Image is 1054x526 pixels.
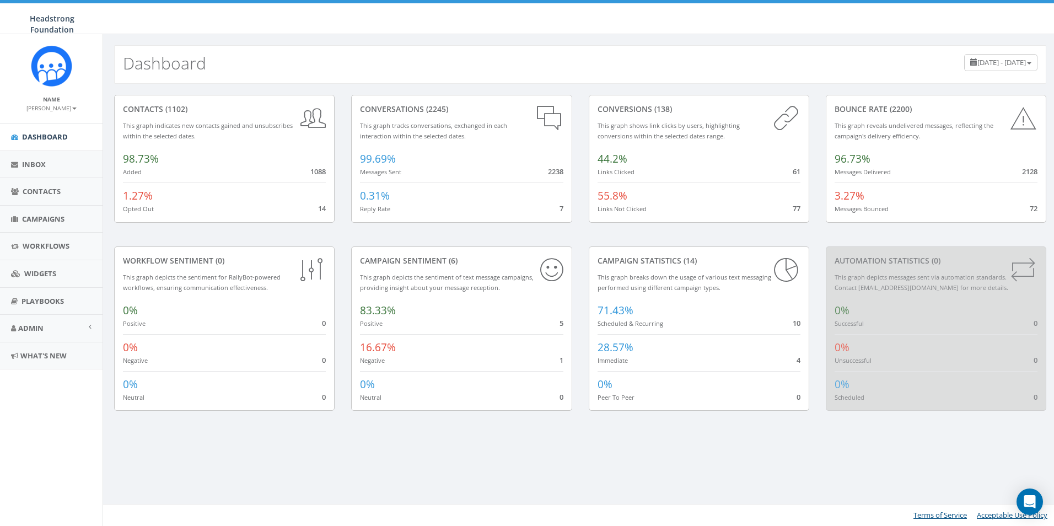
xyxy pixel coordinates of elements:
small: This graph shows link clicks by users, highlighting conversions within the selected dates range. [598,121,740,140]
span: 0% [835,340,849,355]
span: 44.2% [598,152,627,166]
span: 99.69% [360,152,396,166]
span: 16.67% [360,340,396,355]
small: This graph depicts the sentiment for RallyBot-powered workflows, ensuring communication effective... [123,273,281,292]
span: 0% [835,303,849,318]
span: 0 [1034,355,1037,365]
span: What's New [20,351,67,361]
span: 1.27% [123,189,153,203]
small: Opted Out [123,205,154,213]
span: 0 [322,392,326,402]
small: Immediate [598,356,628,364]
span: [DATE] - [DATE] [977,57,1026,67]
span: (14) [681,255,697,266]
span: (2200) [888,104,912,114]
small: Positive [123,319,146,328]
small: Links Not Clicked [598,205,647,213]
span: 0 [1034,318,1037,328]
small: Peer To Peer [598,393,634,401]
span: 4 [797,355,800,365]
div: Campaign Sentiment [360,255,563,266]
span: 55.8% [598,189,627,203]
span: (0) [213,255,224,266]
span: 28.57% [598,340,633,355]
span: 1 [560,355,563,365]
small: Positive [360,319,383,328]
a: Terms of Service [913,510,967,520]
div: Workflow Sentiment [123,255,326,266]
span: 71.43% [598,303,633,318]
small: Scheduled [835,393,864,401]
span: 96.73% [835,152,870,166]
span: 2128 [1022,167,1037,176]
span: Dashboard [22,132,68,142]
span: (1102) [163,104,187,114]
div: conversations [360,104,563,115]
small: Messages Sent [360,168,401,176]
span: Inbox [22,159,46,169]
span: (2245) [424,104,448,114]
span: 98.73% [123,152,159,166]
div: Campaign Statistics [598,255,800,266]
small: Reply Rate [360,205,390,213]
small: Name [43,95,60,103]
span: (0) [929,255,940,266]
small: Scheduled & Recurring [598,319,663,328]
span: 61 [793,167,800,176]
span: Headstrong Foundation [30,13,74,35]
div: Bounce Rate [835,104,1037,115]
span: 1088 [310,167,326,176]
span: 0% [123,303,138,318]
span: 0 [797,392,800,402]
div: Automation Statistics [835,255,1037,266]
div: contacts [123,104,326,115]
small: This graph depicts messages sent via automation standards. Contact [EMAIL_ADDRESS][DOMAIN_NAME] f... [835,273,1008,292]
small: Links Clicked [598,168,634,176]
small: This graph tracks conversations, exchanged in each interaction within the selected dates. [360,121,507,140]
small: Messages Delivered [835,168,891,176]
a: [PERSON_NAME] [26,103,77,112]
small: [PERSON_NAME] [26,104,77,112]
span: 3.27% [835,189,864,203]
span: Workflows [23,241,69,251]
span: Widgets [24,269,56,278]
span: 0% [835,377,849,391]
span: 7 [560,203,563,213]
span: Campaigns [22,214,64,224]
span: Contacts [23,186,61,196]
small: Negative [360,356,385,364]
small: This graph depicts the sentiment of text message campaigns, providing insight about your message ... [360,273,534,292]
span: 0 [322,355,326,365]
div: Open Intercom Messenger [1017,489,1043,515]
span: (138) [652,104,672,114]
span: 77 [793,203,800,213]
img: Rally_platform_Icon_1.png [31,45,72,87]
small: Negative [123,356,148,364]
small: This graph indicates new contacts gained and unsubscribes within the selected dates. [123,121,293,140]
small: This graph breaks down the usage of various text messaging performed using different campaign types. [598,273,771,292]
small: Unsuccessful [835,356,872,364]
small: Messages Bounced [835,205,889,213]
span: 72 [1030,203,1037,213]
span: 0 [1034,392,1037,402]
small: Neutral [360,393,381,401]
span: 0 [322,318,326,328]
span: Playbooks [21,296,64,306]
small: Added [123,168,142,176]
span: 0% [360,377,375,391]
span: 14 [318,203,326,213]
span: 0.31% [360,189,390,203]
small: Successful [835,319,864,328]
span: 5 [560,318,563,328]
span: 0% [598,377,612,391]
span: 83.33% [360,303,396,318]
span: Admin [18,323,44,333]
span: 0% [123,377,138,391]
span: 10 [793,318,800,328]
span: (6) [447,255,458,266]
a: Acceptable Use Policy [977,510,1047,520]
span: 0 [560,392,563,402]
span: 0% [123,340,138,355]
span: 2238 [548,167,563,176]
small: Neutral [123,393,144,401]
